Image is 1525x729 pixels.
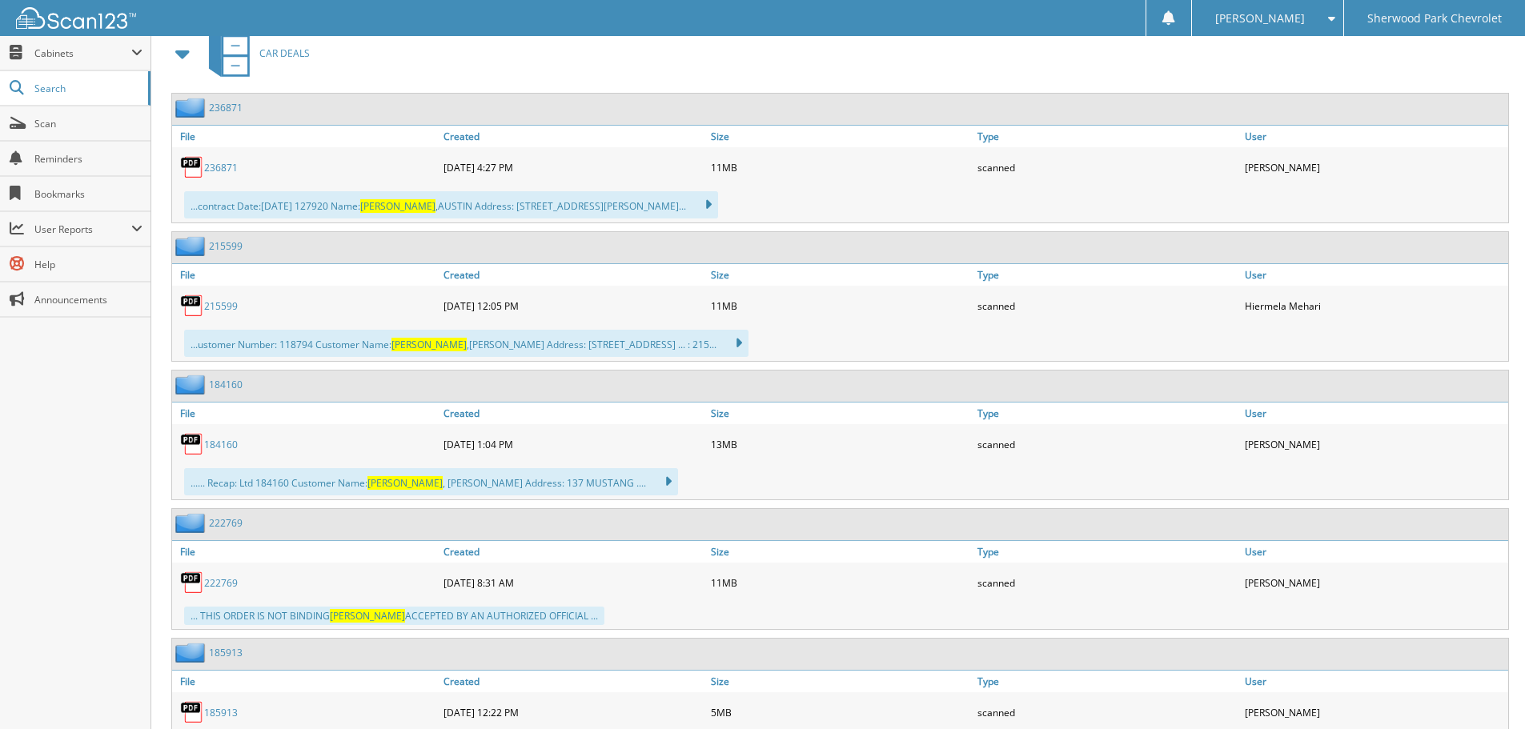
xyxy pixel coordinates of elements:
[1241,567,1508,599] div: [PERSON_NAME]
[34,222,131,236] span: User Reports
[439,290,707,322] div: [DATE] 12:05 PM
[34,293,142,306] span: Announcements
[439,428,707,460] div: [DATE] 1:04 PM
[1445,652,1525,729] iframe: Chat Widget
[707,428,974,460] div: 13MB
[367,476,443,490] span: [PERSON_NAME]
[330,609,405,623] span: [PERSON_NAME]
[209,378,243,391] a: 184160
[439,126,707,147] a: Created
[1241,671,1508,692] a: User
[175,643,209,663] img: folder2.png
[1241,541,1508,563] a: User
[973,671,1241,692] a: Type
[172,264,439,286] a: File
[34,258,142,271] span: Help
[1241,403,1508,424] a: User
[1241,696,1508,728] div: [PERSON_NAME]
[707,541,974,563] a: Size
[175,236,209,256] img: folder2.png
[707,696,974,728] div: 5MB
[439,671,707,692] a: Created
[973,567,1241,599] div: scanned
[34,82,140,95] span: Search
[259,46,310,60] span: CAR DEALS
[209,239,243,253] a: 215599
[34,117,142,130] span: Scan
[973,403,1241,424] a: Type
[172,671,439,692] a: File
[1241,428,1508,460] div: [PERSON_NAME]
[1241,151,1508,183] div: [PERSON_NAME]
[1241,126,1508,147] a: User
[707,151,974,183] div: 11MB
[707,290,974,322] div: 11MB
[180,155,204,179] img: PDF.png
[34,46,131,60] span: Cabinets
[175,98,209,118] img: folder2.png
[973,126,1241,147] a: Type
[175,513,209,533] img: folder2.png
[34,187,142,201] span: Bookmarks
[209,101,243,114] a: 236871
[184,468,678,495] div: ...... Recap: Ltd 184160 Customer Name: , [PERSON_NAME] Address: 137 MUSTANG ....
[973,290,1241,322] div: scanned
[184,330,748,357] div: ...ustomer Number: 118794 Customer Name: ,[PERSON_NAME] Address: [STREET_ADDRESS] ... : 215...
[707,567,974,599] div: 11MB
[204,706,238,719] a: 185913
[707,403,974,424] a: Size
[172,126,439,147] a: File
[172,403,439,424] a: File
[1367,14,1502,23] span: Sherwood Park Chevrolet
[973,696,1241,728] div: scanned
[973,428,1241,460] div: scanned
[34,152,142,166] span: Reminders
[180,294,204,318] img: PDF.png
[391,338,467,351] span: [PERSON_NAME]
[1241,290,1508,322] div: Hiermela Mehari
[707,126,974,147] a: Size
[973,541,1241,563] a: Type
[184,607,604,625] div: ... THIS ORDER IS NOT BINDING ACCEPTED BY AN AUTHORIZED OFFICIAL ...
[973,264,1241,286] a: Type
[180,700,204,724] img: PDF.png
[707,264,974,286] a: Size
[439,403,707,424] a: Created
[204,438,238,451] a: 184160
[204,161,238,174] a: 236871
[184,191,718,218] div: ...contract Date:[DATE] 127920 Name: ,AUSTIN Address: [STREET_ADDRESS][PERSON_NAME]...
[1215,14,1305,23] span: [PERSON_NAME]
[439,264,707,286] a: Created
[199,22,310,85] a: CAR DEALS
[180,432,204,456] img: PDF.png
[204,299,238,313] a: 215599
[175,375,209,395] img: folder2.png
[439,567,707,599] div: [DATE] 8:31 AM
[439,696,707,728] div: [DATE] 12:22 PM
[209,646,243,659] a: 185913
[1241,264,1508,286] a: User
[209,516,243,530] a: 222769
[180,571,204,595] img: PDF.png
[204,576,238,590] a: 222769
[16,7,136,29] img: scan123-logo-white.svg
[360,199,435,213] span: [PERSON_NAME]
[973,151,1241,183] div: scanned
[439,151,707,183] div: [DATE] 4:27 PM
[707,671,974,692] a: Size
[439,541,707,563] a: Created
[172,541,439,563] a: File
